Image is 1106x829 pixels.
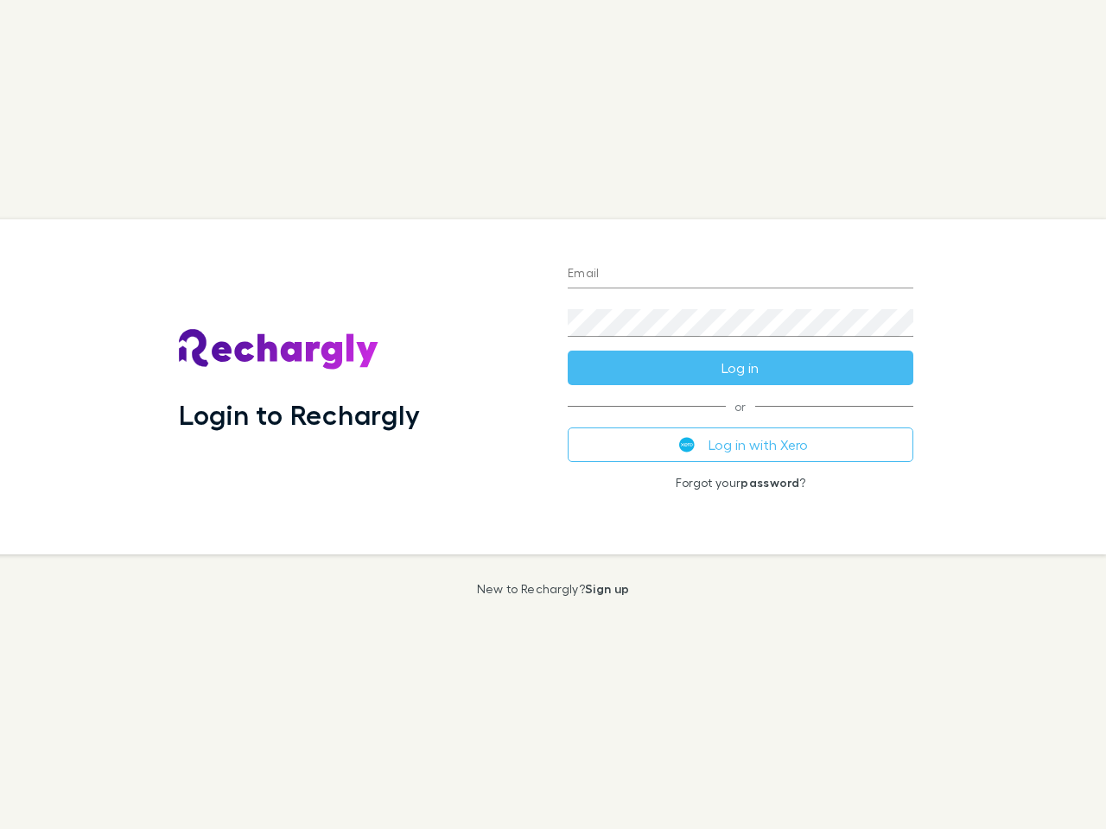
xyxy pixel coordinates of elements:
span: or [568,406,913,407]
button: Log in [568,351,913,385]
p: New to Rechargly? [477,582,630,596]
img: Rechargly's Logo [179,329,379,370]
p: Forgot your ? [568,476,913,490]
a: Sign up [585,581,629,596]
img: Xero's logo [679,437,695,452]
a: password [741,475,799,490]
h1: Login to Rechargly [179,398,420,431]
button: Log in with Xero [568,427,913,462]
